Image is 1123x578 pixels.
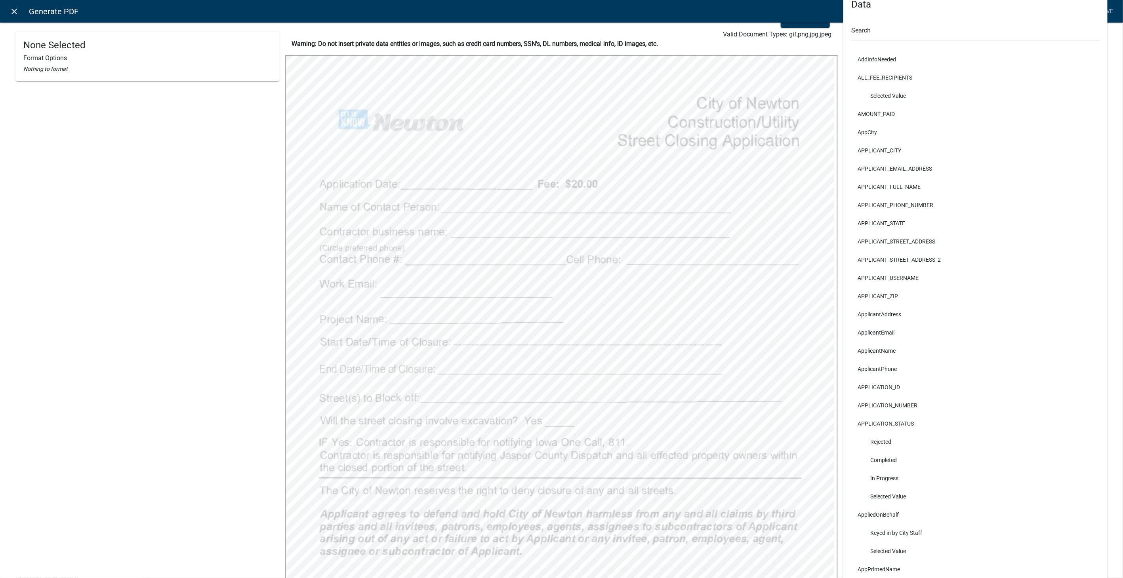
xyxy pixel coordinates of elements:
[851,524,1100,542] li: Keyed in by City Staff
[851,232,1100,251] li: APPLICANT_STREET_ADDRESS
[851,323,1100,342] li: ApplicantEmail
[851,214,1100,232] li: APPLICANT_STATE
[723,30,831,38] span: Valid Document Types: gif,png,jpg,jpeg
[851,251,1100,269] li: APPLICANT_STREET_ADDRESS_2
[851,487,1100,506] li: Selected Value
[851,160,1100,178] li: APPLICANT_EMAIL_ADDRESS
[851,178,1100,196] li: APPLICANT_FULL_NAME
[851,123,1100,141] li: AppCity
[851,141,1100,160] li: APPLICANT_CITY
[851,396,1100,414] li: APPLICATION_NUMBER
[851,506,1100,524] li: AppliedOnBehalf
[851,378,1100,396] li: APPLICATION_ID
[851,105,1100,123] li: AMOUNT_PAID
[851,342,1100,360] li: ApplicantName
[851,305,1100,323] li: ApplicantAddress
[851,287,1100,305] li: APPLICANT_ZIP
[851,542,1100,560] li: Selected Value
[29,4,78,19] span: Generate PDF
[851,87,1100,105] li: Selected Value
[851,50,1100,68] li: AddInfoNeeded
[851,196,1100,214] li: APPLICANT_PHONE_NUMBER
[851,68,1100,87] li: ALL_FEE_RECIPIENTS
[292,39,832,49] p: Warning: Do not insert private data entities or images, such as credit card numbers, SSN’s, DL nu...
[23,54,272,62] h6: Format Options
[851,451,1100,469] li: Completed
[851,269,1100,287] li: APPLICANT_USERNAME
[851,469,1100,487] li: In Progress
[10,7,19,16] i: close
[23,40,272,51] h4: None Selected
[851,360,1100,378] li: ApplicantPhone
[23,66,68,72] i: Nothing to format
[851,433,1100,451] li: Rejected
[851,414,1100,433] li: APPLICATION_STATUS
